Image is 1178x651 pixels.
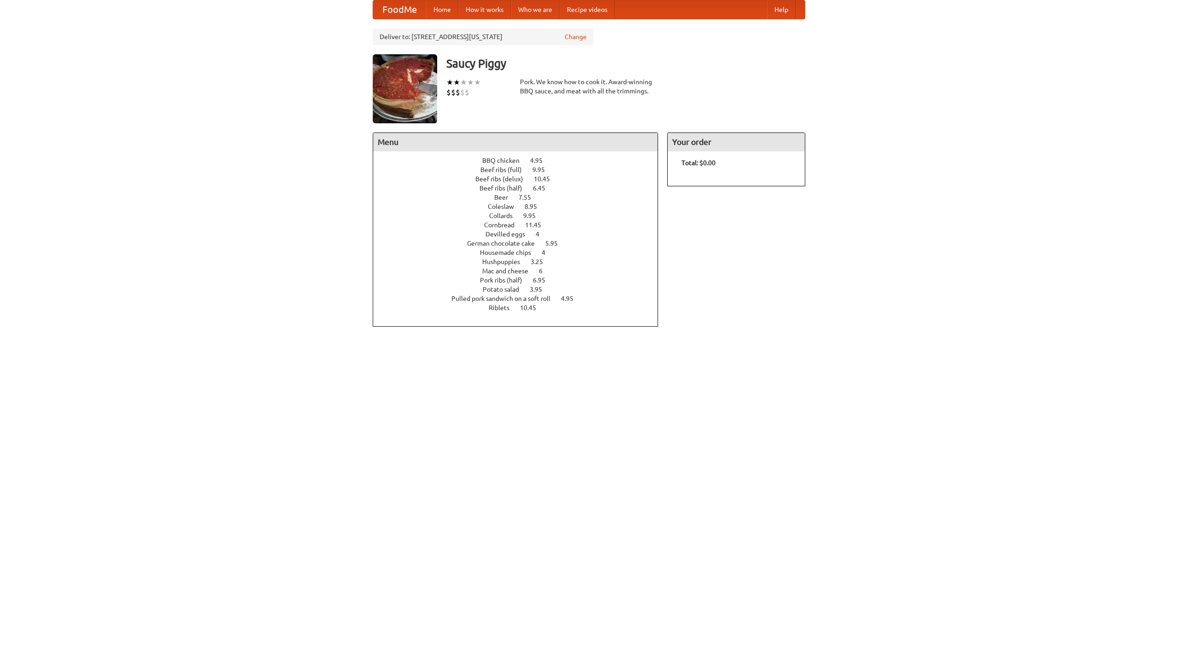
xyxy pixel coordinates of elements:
a: Beef ribs (delux) 10.45 [475,175,567,183]
span: Collards [489,212,522,219]
span: 11.45 [525,221,550,229]
span: Mac and cheese [482,267,537,275]
a: Devilled eggs 4 [485,230,556,238]
a: Change [565,32,587,41]
a: Recipe videos [560,0,615,19]
span: Devilled eggs [485,230,534,238]
div: Deliver to: [STREET_ADDRESS][US_STATE] [373,29,594,45]
a: Cornbread 11.45 [484,221,558,229]
h4: Menu [373,133,658,151]
span: 6 [539,267,552,275]
img: angular.jpg [373,54,437,123]
li: ★ [446,77,453,87]
a: German chocolate cake 5.95 [467,240,575,247]
span: Beef ribs (delux) [475,175,532,183]
div: Pork. We know how to cook it. Award-winning BBQ sauce, and meat with all the trimmings. [520,77,658,96]
a: How it works [458,0,511,19]
span: 10.45 [534,175,559,183]
a: Hushpuppies 3.25 [482,258,560,265]
span: Potato salad [483,286,528,293]
span: Housemade chips [480,249,540,256]
h3: Saucy Piggy [446,54,805,73]
span: 5.95 [545,240,567,247]
span: German chocolate cake [467,240,544,247]
span: BBQ chicken [482,157,529,164]
b: Total: $0.00 [681,159,716,167]
li: $ [451,87,456,98]
span: Beef ribs (half) [479,184,531,192]
span: Cornbread [484,221,524,229]
li: ★ [474,77,481,87]
li: $ [465,87,469,98]
li: $ [456,87,460,98]
li: $ [460,87,465,98]
a: Potato salad 3.95 [483,286,559,293]
span: 4.95 [561,295,583,302]
a: Beef ribs (half) 6.45 [479,184,562,192]
a: Home [426,0,458,19]
a: Housemade chips 4 [480,249,562,256]
span: 8.95 [525,203,546,210]
span: Pulled pork sandwich on a soft roll [451,295,560,302]
a: Riblets 10.45 [489,304,553,311]
span: Riblets [489,304,519,311]
a: Mac and cheese 6 [482,267,560,275]
span: 3.95 [530,286,551,293]
li: $ [446,87,451,98]
a: BBQ chicken 4.95 [482,157,560,164]
span: 4 [536,230,549,238]
span: 9.95 [532,166,554,173]
span: 7.55 [519,194,540,201]
a: Help [767,0,796,19]
a: Pulled pork sandwich on a soft roll 4.95 [451,295,590,302]
a: Beef ribs (full) 9.95 [480,166,562,173]
li: ★ [453,77,460,87]
span: 6.45 [533,184,554,192]
li: ★ [467,77,474,87]
span: 9.95 [523,212,545,219]
a: Pork ribs (half) 6.95 [480,277,562,284]
span: 4.95 [530,157,552,164]
a: Beer 7.55 [494,194,548,201]
h4: Your order [668,133,805,151]
span: Hushpuppies [482,258,529,265]
a: Collards 9.95 [489,212,553,219]
span: Coleslaw [488,203,523,210]
a: Coleslaw 8.95 [488,203,554,210]
span: 3.25 [531,258,552,265]
a: FoodMe [373,0,426,19]
span: 4 [542,249,554,256]
span: Pork ribs (half) [480,277,531,284]
span: 10.45 [520,304,545,311]
span: Beef ribs (full) [480,166,531,173]
li: ★ [460,77,467,87]
a: Who we are [511,0,560,19]
span: 6.95 [533,277,554,284]
span: Beer [494,194,517,201]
